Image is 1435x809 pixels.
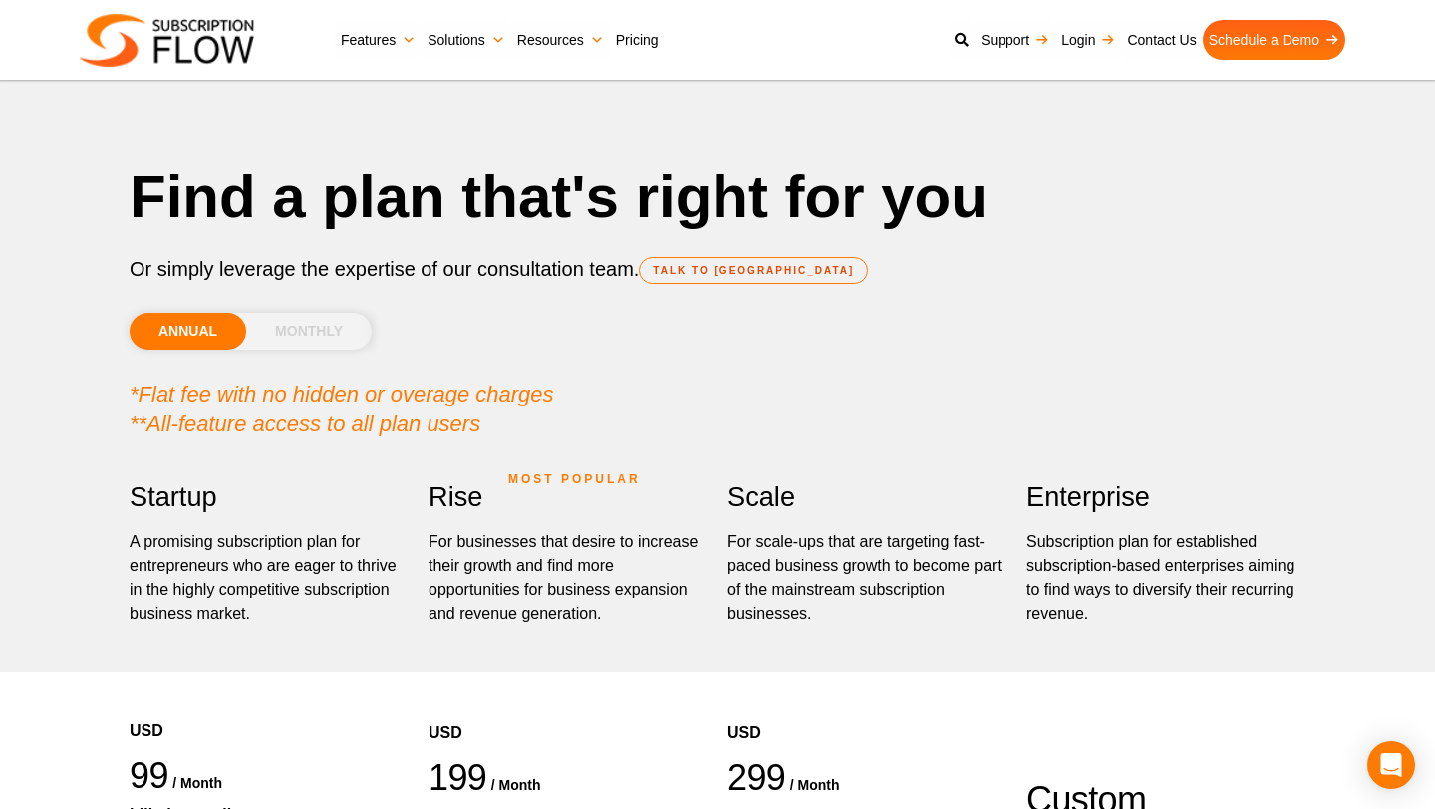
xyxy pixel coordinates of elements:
[130,474,409,520] h2: Startup
[639,257,868,284] a: TALK TO [GEOGRAPHIC_DATA]
[429,530,708,626] div: For businesses that desire to increase their growth and find more opportunities for business expa...
[1026,530,1305,626] p: Subscription plan for established subscription-based enterprises aiming to find ways to diversify...
[727,662,1006,755] div: USD
[429,757,486,798] span: 199
[790,777,840,793] span: / month
[130,159,1305,234] h1: Find a plan that's right for you
[130,254,1305,284] p: Or simply leverage the expertise of our consultation team.
[511,20,610,60] a: Resources
[610,20,665,60] a: Pricing
[1121,20,1202,60] a: Contact Us
[429,662,708,755] div: USD
[172,775,222,791] span: / month
[727,530,1006,626] div: For scale-ups that are targeting fast-paced business growth to become part of the mainstream subs...
[508,456,641,502] span: MOST POPULAR
[727,474,1006,520] h2: Scale
[1055,20,1121,60] a: Login
[130,755,168,796] span: 99
[975,20,1055,60] a: Support
[246,313,372,350] li: MONTHLY
[130,313,246,350] li: ANNUAL
[491,777,541,793] span: / month
[130,382,554,406] em: *Flat fee with no hidden or overage charges
[1203,20,1345,60] a: Schedule a Demo
[1367,741,1415,789] div: Open Intercom Messenger
[429,474,708,520] h2: Rise
[727,757,785,798] span: 299
[80,14,254,67] img: Subscriptionflow
[130,411,480,436] em: **All-feature access to all plan users
[130,530,409,626] p: A promising subscription plan for entrepreneurs who are eager to thrive in the highly competitive...
[422,20,511,60] a: Solutions
[335,20,422,60] a: Features
[1026,474,1305,520] h2: Enterprise
[130,660,409,753] div: USD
